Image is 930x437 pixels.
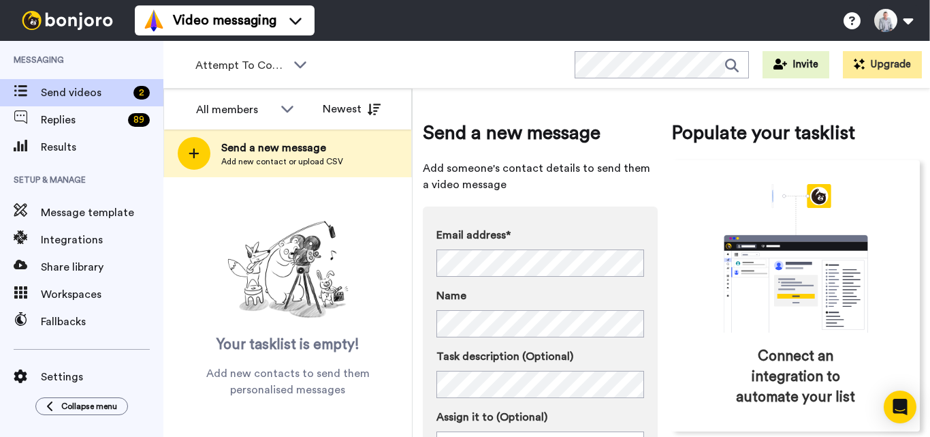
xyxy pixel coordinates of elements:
[220,215,356,325] img: ready-set-action.png
[843,51,922,78] button: Upgrade
[763,51,829,78] button: Invite
[41,139,163,155] span: Results
[436,348,644,365] label: Task description (Optional)
[41,369,163,385] span: Settings
[423,119,658,147] span: Send a new message
[423,160,658,193] span: Add someone's contact details to send them a video message
[436,288,466,304] span: Name
[61,401,117,412] span: Collapse menu
[41,232,163,248] span: Integrations
[35,397,128,415] button: Collapse menu
[729,346,862,408] span: Connect an integration to automate your list
[41,286,163,303] span: Workspaces
[143,10,165,31] img: vm-color.svg
[41,259,163,275] span: Share library
[884,391,916,423] div: Open Intercom Messenger
[41,205,163,221] span: Message template
[694,184,898,333] div: animation
[128,113,150,127] div: 89
[41,314,163,330] span: Fallbacks
[221,140,343,156] span: Send a new message
[173,11,276,30] span: Video messaging
[41,112,123,128] span: Replies
[196,102,274,118] div: All members
[436,409,644,425] label: Assign it to (Optional)
[16,11,118,30] img: bj-logo-header-white.svg
[221,156,343,167] span: Add new contact or upload CSV
[312,95,391,123] button: Newest
[41,85,128,101] span: Send videos
[671,119,920,147] span: Populate your tasklist
[436,227,644,243] label: Email address*
[133,86,150,100] div: 2
[184,365,391,398] span: Add new contacts to send them personalised messages
[217,335,359,355] span: Your tasklist is empty!
[195,57,287,74] span: Attempt To Contact 3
